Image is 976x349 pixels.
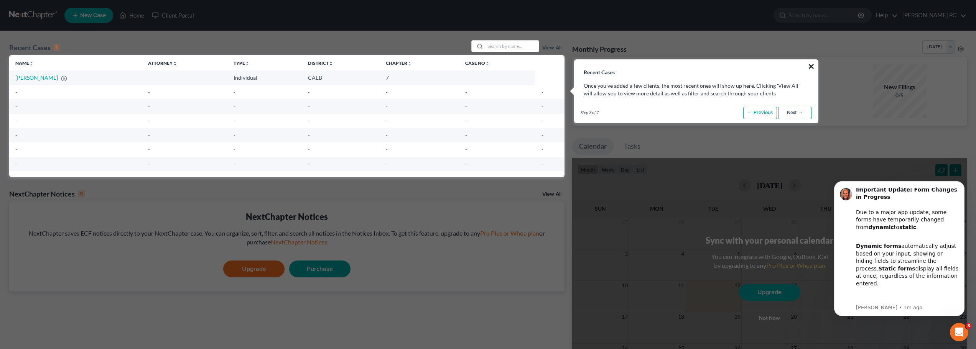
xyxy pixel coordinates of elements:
[148,132,150,138] span: -
[465,161,467,167] span: -
[541,103,543,110] span: -
[308,161,310,167] span: -
[778,107,812,119] a: Next →
[15,161,17,167] span: -
[302,70,380,85] td: CAEB
[465,132,467,138] span: -
[966,323,972,329] span: 3
[541,89,543,95] span: -
[234,161,235,167] span: -
[54,44,59,51] div: 1
[329,61,333,66] i: unfold_more
[15,132,17,138] span: -
[234,89,235,95] span: -
[15,103,17,110] span: -
[541,146,543,152] span: -
[465,117,467,124] span: -
[823,170,976,328] iframe: Intercom notifications message
[950,323,968,341] iframe: Intercom live chat
[245,61,250,66] i: unfold_more
[33,122,136,182] div: Our team is actively working to re-integrate dynamic functionality and expects to have it restore...
[380,70,459,85] td: 7
[234,60,250,66] a: Typeunfold_more
[148,161,150,167] span: -
[33,134,136,141] p: Message from Kelly, sent 1m ago
[308,60,333,66] a: Districtunfold_more
[15,117,17,124] span: -
[15,89,17,95] span: -
[386,161,388,167] span: -
[29,61,34,66] i: unfold_more
[386,146,388,152] span: -
[308,117,310,124] span: -
[173,61,177,66] i: unfold_more
[15,74,58,81] a: [PERSON_NAME]
[308,89,310,95] span: -
[574,60,818,76] h3: Recent Cases
[465,103,467,110] span: -
[485,41,539,52] input: Search by name...
[386,117,388,124] span: -
[485,61,490,66] i: unfold_more
[465,146,467,152] span: -
[541,117,543,124] span: -
[465,60,490,66] a: Case Nounfold_more
[541,161,543,167] span: -
[308,103,310,110] span: -
[234,117,235,124] span: -
[386,89,388,95] span: -
[234,146,235,152] span: -
[15,146,17,152] span: -
[808,60,815,72] button: ×
[148,117,150,124] span: -
[15,60,34,66] a: Nameunfold_more
[465,89,467,95] span: -
[148,103,150,110] span: -
[148,60,177,66] a: Attorneyunfold_more
[308,132,310,138] span: -
[541,132,543,138] span: -
[234,132,235,138] span: -
[584,82,808,97] p: Once you've added a few clients, the most recent ones will show up here. Clicking 'View All' will...
[148,89,150,95] span: -
[542,45,561,51] a: View All
[386,132,388,138] span: -
[581,110,599,116] span: Step 3 of 7
[386,60,412,66] a: Chapterunfold_more
[234,103,235,110] span: -
[227,70,302,85] td: Individual
[743,107,777,119] a: ← Previous
[386,103,388,110] span: -
[9,43,59,52] div: Recent Cases
[308,146,310,152] span: -
[148,146,150,152] span: -
[407,61,412,66] i: unfold_more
